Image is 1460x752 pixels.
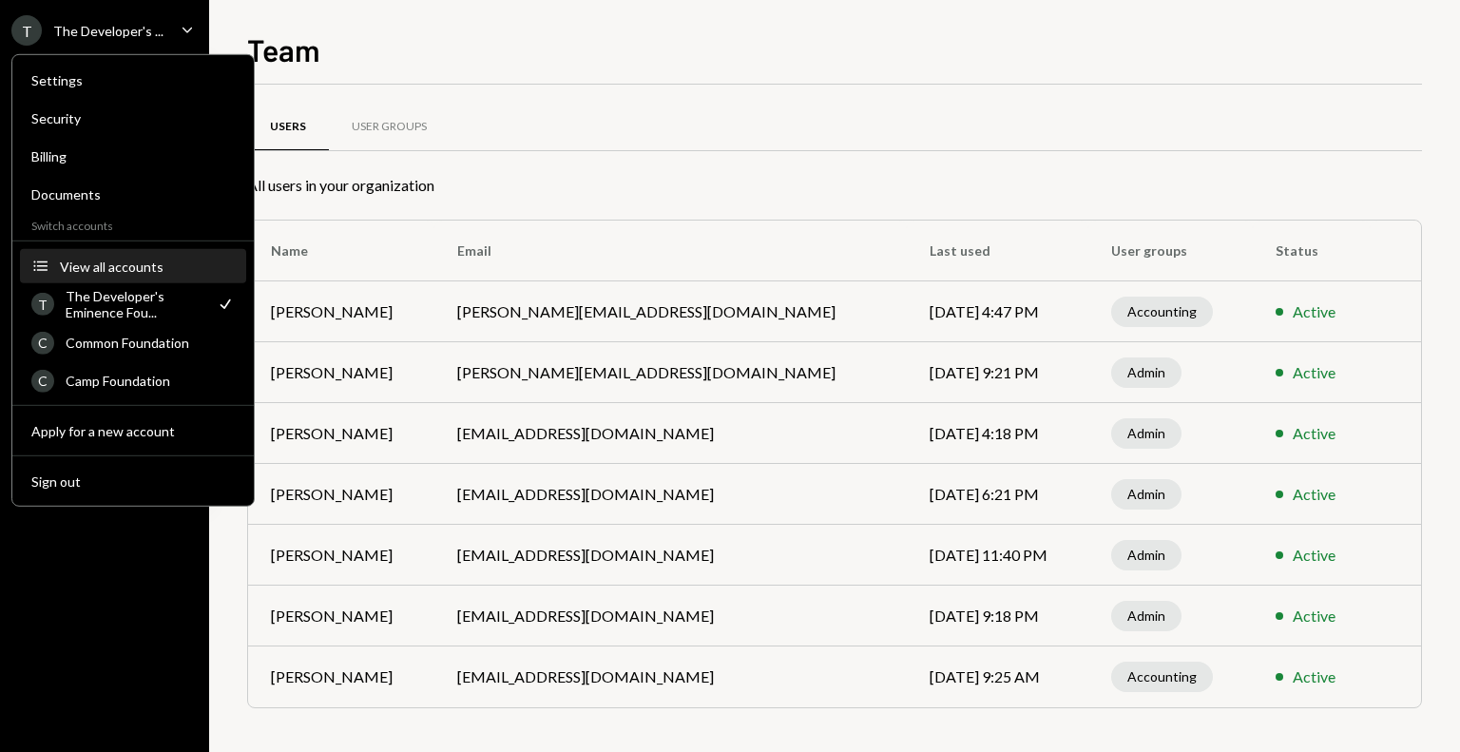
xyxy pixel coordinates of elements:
div: Active [1293,605,1335,627]
div: Security [31,110,235,126]
div: C [31,331,54,354]
td: [PERSON_NAME] [248,342,434,403]
td: [EMAIL_ADDRESS][DOMAIN_NAME] [434,403,907,464]
td: [PERSON_NAME][EMAIL_ADDRESS][DOMAIN_NAME] [434,281,907,342]
a: User Groups [329,104,450,152]
div: All users in your organization [247,174,1422,197]
td: [EMAIL_ADDRESS][DOMAIN_NAME] [434,525,907,586]
div: Settings [31,72,235,88]
td: [DATE] 9:25 AM [907,646,1089,707]
a: Documents [20,177,246,211]
td: [PERSON_NAME][EMAIL_ADDRESS][DOMAIN_NAME] [434,342,907,403]
td: [DATE] 6:21 PM [907,464,1089,525]
th: Email [434,221,907,281]
div: Active [1293,483,1335,506]
td: [PERSON_NAME] [248,646,434,707]
div: View all accounts [60,258,235,274]
td: [PERSON_NAME] [248,403,434,464]
div: Active [1293,361,1335,384]
div: Billing [31,148,235,164]
td: [DATE] 4:18 PM [907,403,1089,464]
td: [PERSON_NAME] [248,586,434,646]
div: Accounting [1111,297,1213,327]
th: Last used [907,221,1089,281]
td: [DATE] 4:47 PM [907,281,1089,342]
div: Documents [31,186,235,202]
div: T [31,293,54,316]
div: Accounting [1111,662,1213,692]
div: Admin [1111,540,1181,570]
h1: Team [247,30,320,68]
td: [DATE] 11:40 PM [907,525,1089,586]
th: Status [1253,221,1371,281]
a: CCommon Foundation [20,325,246,359]
th: Name [248,221,434,281]
td: [EMAIL_ADDRESS][DOMAIN_NAME] [434,646,907,707]
div: Active [1293,300,1335,323]
div: C [31,369,54,392]
div: Users [270,119,306,135]
div: User Groups [352,119,427,135]
div: Admin [1111,357,1181,388]
td: [PERSON_NAME] [248,525,434,586]
div: The Developer's ... [53,23,163,39]
a: Settings [20,63,246,97]
div: The Developer's Eminence Fou... [66,288,204,320]
a: Billing [20,139,246,173]
td: [DATE] 9:18 PM [907,586,1089,646]
div: T [11,15,42,46]
td: [EMAIL_ADDRESS][DOMAIN_NAME] [434,464,907,525]
div: Active [1293,544,1335,567]
td: [DATE] 9:21 PM [907,342,1089,403]
div: Admin [1111,418,1181,449]
th: User groups [1088,221,1253,281]
td: [PERSON_NAME] [248,281,434,342]
a: Security [20,101,246,135]
td: [PERSON_NAME] [248,464,434,525]
div: Active [1293,422,1335,445]
a: Users [247,104,329,152]
td: [EMAIL_ADDRESS][DOMAIN_NAME] [434,586,907,646]
button: Apply for a new account [20,415,246,449]
div: Common Foundation [66,335,235,351]
div: Admin [1111,479,1181,510]
div: Admin [1111,601,1181,631]
button: Sign out [20,465,246,499]
a: CCamp Foundation [20,363,246,397]
div: Apply for a new account [31,422,235,438]
div: Switch accounts [12,215,254,233]
div: Camp Foundation [66,373,235,389]
button: View all accounts [20,250,246,284]
div: Active [1293,665,1335,688]
div: Sign out [31,472,235,489]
